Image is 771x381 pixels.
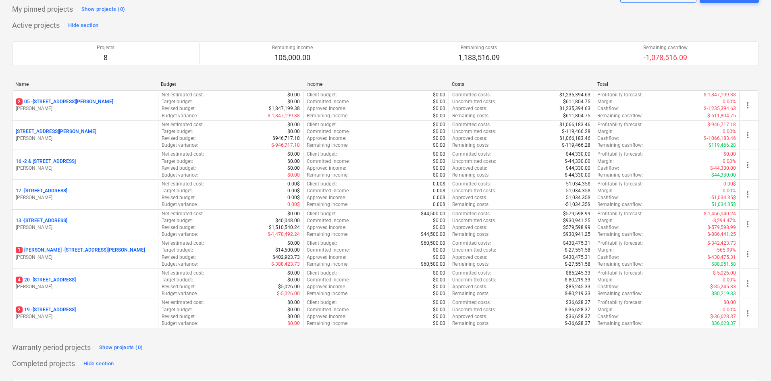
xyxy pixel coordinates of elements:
[452,135,487,142] p: Approved costs :
[597,290,643,297] p: Remaining cashflow :
[307,172,349,179] p: Remaining income :
[452,217,496,224] p: Uncommitted costs :
[433,105,445,112] p: $0.00
[162,290,198,297] p: Budget variance :
[433,172,445,179] p: $0.00
[433,142,445,149] p: $0.00
[97,53,114,62] p: 8
[307,277,350,283] p: Committed income :
[563,231,590,238] p: $930,941.25
[711,290,736,297] p: $80,219.33
[161,81,300,87] div: Budget
[709,142,736,149] p: $119,466.28
[743,160,752,170] span: more_vert
[16,165,155,172] p: [PERSON_NAME]
[597,283,619,290] p: Cashflow :
[597,240,643,247] p: Profitability forecast :
[597,135,619,142] p: Cashflow :
[597,261,643,268] p: Remaining cashflow :
[643,44,688,51] p: Remaining cashflow
[562,128,590,135] p: $-119,466.28
[566,165,590,172] p: $44,330.00
[307,151,337,158] p: Client budget :
[287,299,300,306] p: $0.00
[704,92,736,98] p: $-1,847,199.38
[723,128,736,135] p: 0.00%
[452,142,490,149] p: Remaining costs :
[268,112,300,119] p: $-1,847,199.38
[16,128,155,142] div: [STREET_ADDRESS][PERSON_NAME][PERSON_NAME]
[162,217,193,224] p: Target budget :
[597,224,619,231] p: Cashflow :
[162,240,204,247] p: Net estimated cost :
[287,270,300,277] p: $0.00
[16,217,67,224] p: 13 - [STREET_ADDRESS]
[12,4,73,14] p: My pinned projects
[307,105,346,112] p: Approved income :
[16,277,23,283] span: 4
[565,172,590,179] p: $-44,330.00
[162,224,196,231] p: Revised budget :
[713,270,736,277] p: $-5,026.00
[271,142,300,149] p: $-946,717.18
[743,100,752,110] span: more_vert
[307,224,346,231] p: Approved income :
[743,279,752,288] span: more_vert
[16,306,76,313] p: 19 - [STREET_ADDRESS]
[711,261,736,268] p: $88,051.58
[307,142,349,149] p: Remaining income :
[452,128,496,135] p: Uncommitted costs :
[16,98,23,105] span: 2
[723,187,736,194] p: 0.00%
[433,224,445,231] p: $0.00
[597,254,619,261] p: Cashflow :
[12,21,60,30] p: Active projects
[565,290,590,297] p: $-80,219.33
[307,306,350,313] p: Committed income :
[287,194,300,201] p: 0.00$
[597,142,643,149] p: Remaining cashflow :
[597,187,614,194] p: Margin :
[433,92,445,98] p: $0.00
[287,128,300,135] p: $0.00
[597,92,643,98] p: Profitability forecast :
[743,308,752,318] span: more_vert
[723,151,736,158] p: $0.00
[723,158,736,165] p: 0.00%
[452,194,487,201] p: Approved costs :
[597,231,643,238] p: Remaining cashflow :
[433,283,445,290] p: $0.00
[723,306,736,313] p: 0.00%
[452,261,490,268] p: Remaining costs :
[707,231,736,238] p: $-886,441.25
[162,172,198,179] p: Budget variance :
[433,121,445,128] p: $0.00
[433,217,445,224] p: $0.00
[559,121,590,128] p: $1,066,183.46
[433,181,445,187] p: 0.00$
[162,181,204,187] p: Net estimated cost :
[275,217,300,224] p: $40,048.00
[16,98,155,112] div: 205 -[STREET_ADDRESS][PERSON_NAME][PERSON_NAME]
[162,92,204,98] p: Net estimated cost :
[162,247,193,254] p: Target budget :
[307,231,349,238] p: Remaining income :
[597,105,619,112] p: Cashflow :
[452,247,496,254] p: Uncommitted costs :
[162,299,204,306] p: Net estimated cost :
[452,181,491,187] p: Committed costs :
[16,217,155,231] div: 13 -[STREET_ADDRESS][PERSON_NAME]
[433,151,445,158] p: $0.00
[275,247,300,254] p: $14,500.00
[162,135,196,142] p: Revised budget :
[711,172,736,179] p: $44,330.00
[597,128,614,135] p: Margin :
[723,277,736,283] p: 0.00%
[307,261,349,268] p: Remaining income :
[16,247,145,254] p: [PERSON_NAME] - [STREET_ADDRESS][PERSON_NAME]
[162,151,204,158] p: Net estimated cost :
[731,342,771,381] iframe: Chat Widget
[452,201,490,208] p: Remaining costs :
[421,210,445,217] p: $44,500.00
[597,172,643,179] p: Remaining cashflow :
